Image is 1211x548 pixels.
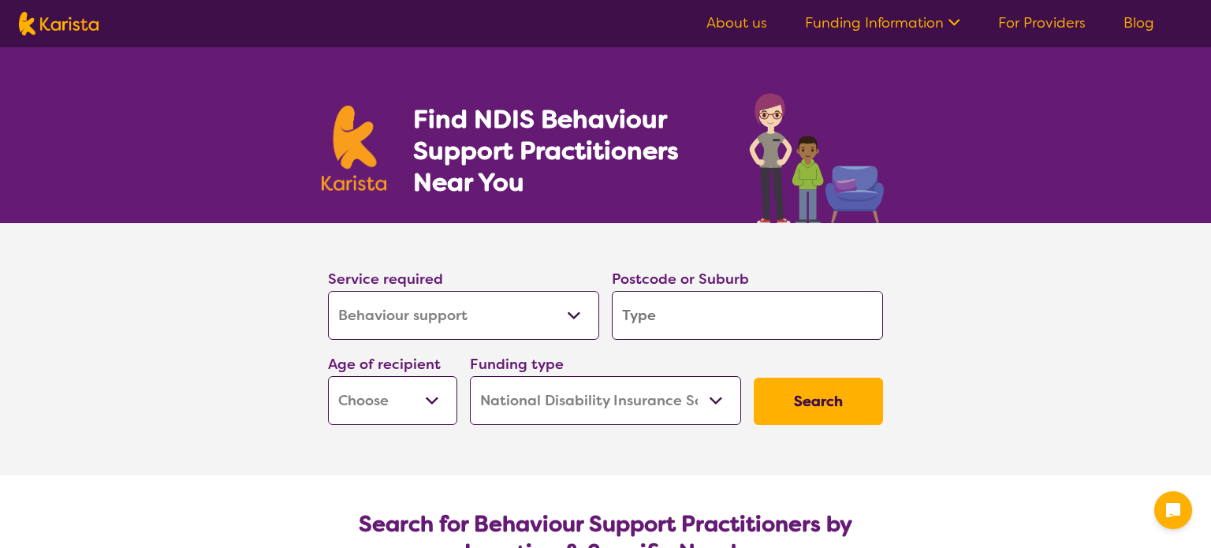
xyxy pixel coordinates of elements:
[745,85,889,223] img: behaviour-support
[612,291,883,340] input: Type
[19,12,99,35] img: Karista logo
[612,270,749,289] label: Postcode or Suburb
[805,13,960,32] a: Funding Information
[998,13,1086,32] a: For Providers
[328,355,441,374] label: Age of recipient
[328,270,443,289] label: Service required
[754,378,883,425] button: Search
[413,103,718,198] h1: Find NDIS Behaviour Support Practitioners Near You
[706,13,767,32] a: About us
[322,106,386,191] img: Karista logo
[1123,13,1154,32] a: Blog
[470,355,564,374] label: Funding type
